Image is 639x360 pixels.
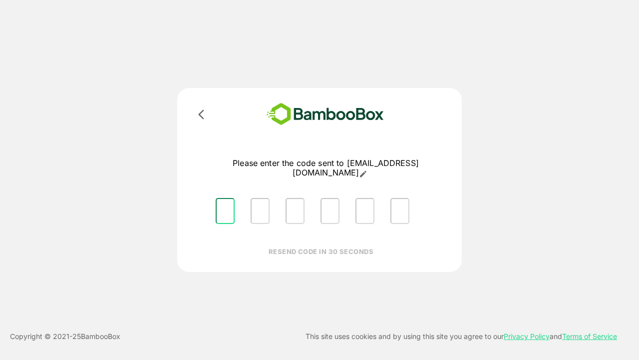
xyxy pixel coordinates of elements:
input: Please enter OTP character 1 [216,198,235,224]
p: This site uses cookies and by using this site you agree to our and [306,330,617,342]
p: Copyright © 2021- 25 BambooBox [10,330,120,342]
img: bamboobox [252,100,398,128]
input: Please enter OTP character 3 [286,198,305,224]
a: Privacy Policy [504,332,550,340]
input: Please enter OTP character 6 [390,198,409,224]
a: Terms of Service [562,332,617,340]
input: Please enter OTP character 4 [320,198,339,224]
input: Please enter OTP character 5 [355,198,374,224]
input: Please enter OTP character 2 [251,198,270,224]
p: Please enter the code sent to [EMAIL_ADDRESS][DOMAIN_NAME] [208,158,444,178]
